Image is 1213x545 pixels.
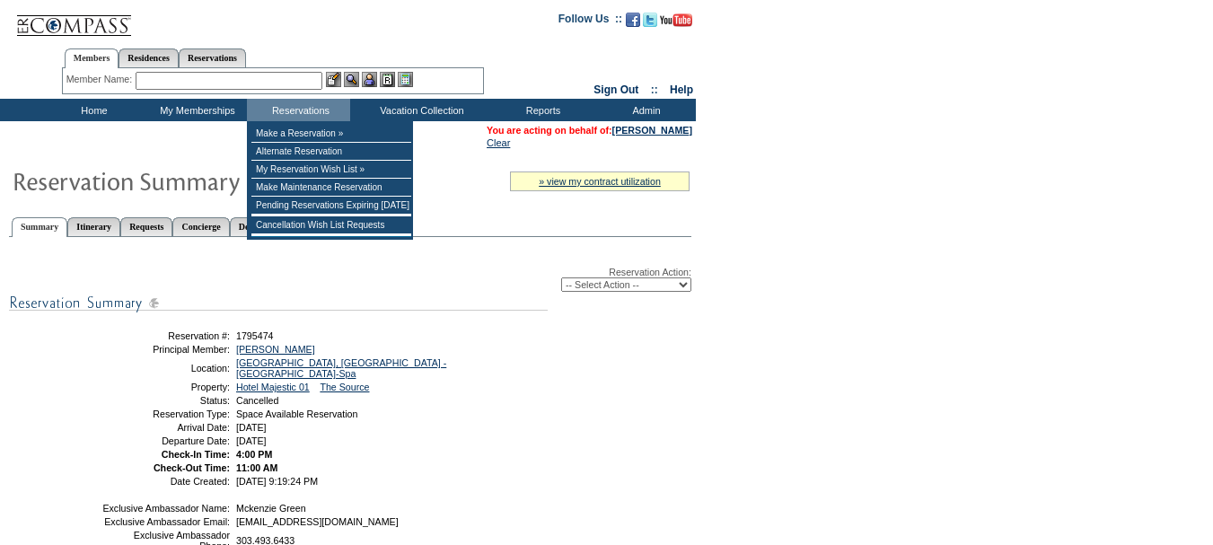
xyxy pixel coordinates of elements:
[236,422,267,433] span: [DATE]
[251,161,411,179] td: My Reservation Wish List »
[9,267,691,292] div: Reservation Action:
[487,137,510,148] a: Clear
[101,357,230,379] td: Location:
[236,476,318,487] span: [DATE] 9:19:24 PM
[9,292,548,314] img: subTtlResSummary.gif
[247,99,350,121] td: Reservations
[66,72,136,87] div: Member Name:
[101,516,230,527] td: Exclusive Ambassador Email:
[626,13,640,27] img: Become our fan on Facebook
[101,422,230,433] td: Arrival Date:
[350,99,489,121] td: Vacation Collection
[670,84,693,96] a: Help
[236,330,274,341] span: 1795474
[626,18,640,29] a: Become our fan on Facebook
[236,516,399,527] span: [EMAIL_ADDRESS][DOMAIN_NAME]
[154,462,230,473] strong: Check-Out Time:
[251,216,411,234] td: Cancellation Wish List Requests
[380,72,395,87] img: Reservations
[236,395,278,406] span: Cancelled
[539,176,661,187] a: » view my contract utilization
[120,217,172,236] a: Requests
[651,84,658,96] span: ::
[230,217,271,236] a: Detail
[179,48,246,67] a: Reservations
[643,18,657,29] a: Follow us on Twitter
[251,197,411,215] td: Pending Reservations Expiring [DATE]
[593,84,638,96] a: Sign Out
[489,99,593,121] td: Reports
[101,330,230,341] td: Reservation #:
[162,449,230,460] strong: Check-In Time:
[101,382,230,392] td: Property:
[326,72,341,87] img: b_edit.gif
[487,125,692,136] span: You are acting on behalf of:
[398,72,413,87] img: b_calculator.gif
[593,99,696,121] td: Admin
[251,179,411,197] td: Make Maintenance Reservation
[236,449,272,460] span: 4:00 PM
[67,217,120,236] a: Itinerary
[660,13,692,27] img: Subscribe to our YouTube Channel
[101,435,230,446] td: Departure Date:
[612,125,692,136] a: [PERSON_NAME]
[119,48,179,67] a: Residences
[236,462,277,473] span: 11:00 AM
[643,13,657,27] img: Follow us on Twitter
[362,72,377,87] img: Impersonate
[251,125,411,143] td: Make a Reservation »
[236,344,315,355] a: [PERSON_NAME]
[236,503,306,514] span: Mckenzie Green
[660,18,692,29] a: Subscribe to our YouTube Channel
[101,503,230,514] td: Exclusive Ambassador Name:
[40,99,144,121] td: Home
[344,72,359,87] img: View
[236,382,310,392] a: Hotel Majestic 01
[12,163,371,198] img: Reservaton Summary
[251,143,411,161] td: Alternate Reservation
[101,395,230,406] td: Status:
[172,217,229,236] a: Concierge
[558,11,622,32] td: Follow Us ::
[236,435,267,446] span: [DATE]
[144,99,247,121] td: My Memberships
[101,344,230,355] td: Principal Member:
[236,409,357,419] span: Space Available Reservation
[236,357,446,379] a: [GEOGRAPHIC_DATA], [GEOGRAPHIC_DATA] - [GEOGRAPHIC_DATA]-Spa
[65,48,119,68] a: Members
[12,217,67,237] a: Summary
[320,382,369,392] a: The Source
[101,476,230,487] td: Date Created:
[101,409,230,419] td: Reservation Type:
